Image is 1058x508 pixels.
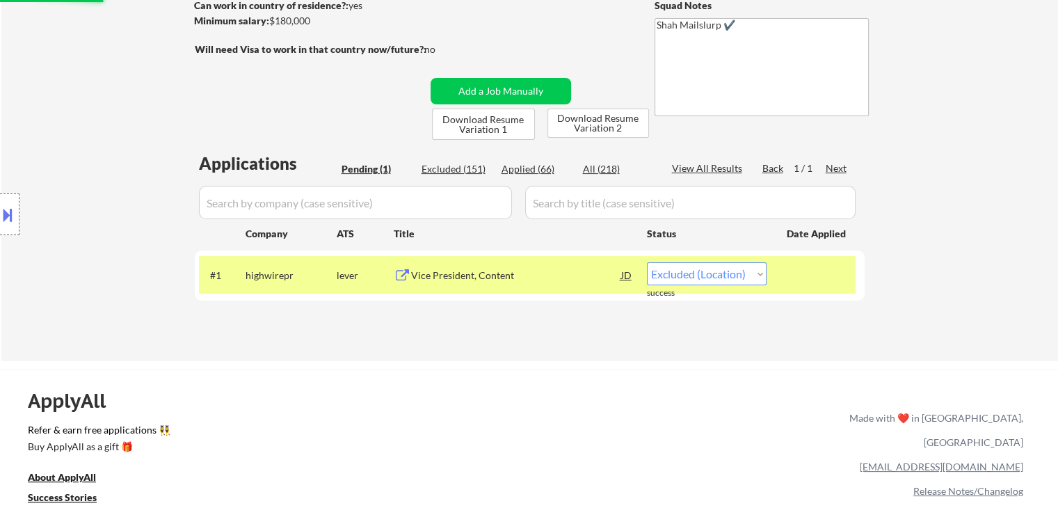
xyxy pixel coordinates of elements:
a: [EMAIL_ADDRESS][DOMAIN_NAME] [860,461,1023,473]
div: Buy ApplyAll as a gift 🎁 [28,442,167,452]
div: lever [337,269,394,283]
div: Vice President, Content [411,269,621,283]
strong: Will need Visa to work in that country now/future?: [195,43,426,55]
div: ATS [337,227,394,241]
div: Company [246,227,337,241]
div: Next [826,161,848,175]
div: $180,000 [194,14,426,28]
div: no [424,42,464,56]
div: Excluded (151) [422,162,491,176]
a: Release Notes/Changelog [913,485,1023,497]
input: Search by company (case sensitive) [199,186,512,219]
a: About ApplyAll [28,470,115,488]
div: Pending (1) [342,162,411,176]
button: Add a Job Manually [431,78,571,104]
strong: Minimum salary: [194,15,269,26]
div: highwirepr [246,269,337,283]
a: Success Stories [28,491,115,508]
button: Download Resume Variation 2 [547,109,649,138]
div: All (218) [583,162,652,176]
input: Search by title (case sensitive) [525,186,856,219]
div: Title [394,227,634,241]
div: Made with ❤️ in [GEOGRAPHIC_DATA], [GEOGRAPHIC_DATA] [844,406,1023,454]
div: Applied (66) [502,162,571,176]
a: Buy ApplyAll as a gift 🎁 [28,440,167,457]
a: Refer & earn free applications 👯‍♀️ [28,425,559,440]
u: Success Stories [28,491,97,503]
u: About ApplyAll [28,471,96,483]
div: Status [647,221,767,246]
div: View All Results [672,161,746,175]
button: Download Resume Variation 1 [432,109,535,140]
div: Applications [199,155,337,172]
div: Date Applied [787,227,848,241]
div: ApplyAll [28,389,122,413]
div: JD [620,262,634,287]
div: success [647,287,703,299]
div: 1 / 1 [794,161,826,175]
div: Back [762,161,785,175]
